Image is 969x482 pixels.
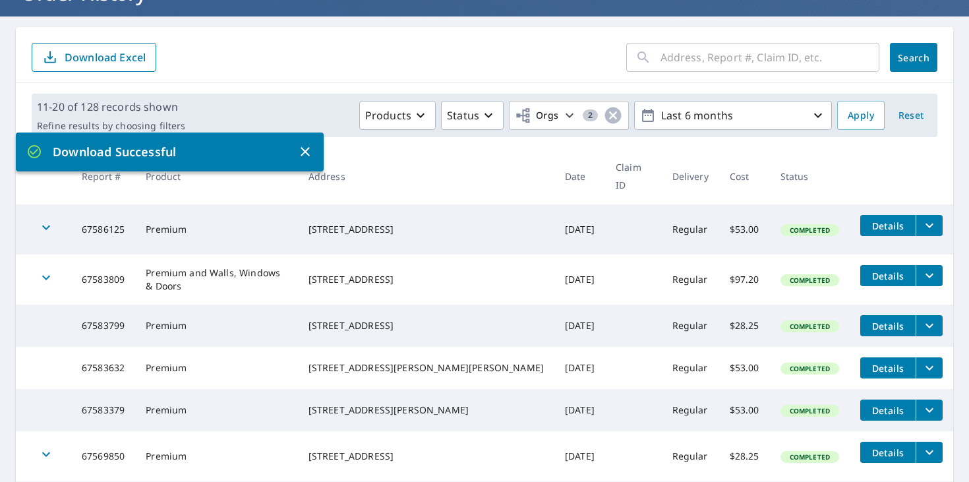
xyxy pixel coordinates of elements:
[860,357,916,378] button: detailsBtn-67583632
[656,104,810,127] p: Last 6 months
[895,107,927,124] span: Reset
[860,400,916,421] button: detailsBtn-67583379
[135,148,298,204] th: Product
[662,255,719,305] td: Regular
[860,315,916,336] button: detailsBtn-67583799
[447,107,479,123] p: Status
[135,389,298,431] td: Premium
[554,431,605,481] td: [DATE]
[770,148,850,204] th: Status
[71,148,135,204] th: Report #
[782,406,838,415] span: Completed
[782,452,838,462] span: Completed
[32,43,156,72] button: Download Excel
[916,357,943,378] button: filesDropdownBtn-67583632
[71,255,135,305] td: 67583809
[135,347,298,389] td: Premium
[860,215,916,236] button: detailsBtn-67586125
[554,389,605,431] td: [DATE]
[868,220,908,232] span: Details
[782,276,838,285] span: Completed
[916,265,943,286] button: filesDropdownBtn-67583809
[837,101,885,130] button: Apply
[65,50,146,65] p: Download Excel
[916,400,943,421] button: filesDropdownBtn-67583379
[71,389,135,431] td: 67583379
[37,99,185,115] p: 11-20 of 128 records shown
[719,148,770,204] th: Cost
[308,361,544,375] div: [STREET_ADDRESS][PERSON_NAME][PERSON_NAME]
[605,148,662,204] th: Claim ID
[135,431,298,481] td: Premium
[554,305,605,347] td: [DATE]
[719,204,770,255] td: $53.00
[71,305,135,347] td: 67583799
[890,43,937,72] button: Search
[135,204,298,255] td: Premium
[71,204,135,255] td: 67586125
[900,51,927,64] span: Search
[719,255,770,305] td: $97.20
[868,404,908,417] span: Details
[782,322,838,331] span: Completed
[662,431,719,481] td: Regular
[860,265,916,286] button: detailsBtn-67583809
[868,320,908,332] span: Details
[308,223,544,236] div: [STREET_ADDRESS]
[719,347,770,389] td: $53.00
[662,204,719,255] td: Regular
[868,270,908,282] span: Details
[916,215,943,236] button: filesDropdownBtn-67586125
[135,255,298,305] td: Premium and Walls, Windows & Doors
[583,111,598,120] span: 2
[554,148,605,204] th: Date
[782,226,838,235] span: Completed
[868,446,908,459] span: Details
[662,305,719,347] td: Regular
[554,255,605,305] td: [DATE]
[441,101,504,130] button: Status
[71,431,135,481] td: 67569850
[662,389,719,431] td: Regular
[719,389,770,431] td: $53.00
[848,107,874,124] span: Apply
[890,101,932,130] button: Reset
[308,404,544,417] div: [STREET_ADDRESS][PERSON_NAME]
[916,442,943,463] button: filesDropdownBtn-67569850
[509,101,629,130] button: Orgs2
[359,101,436,130] button: Products
[71,347,135,389] td: 67583632
[719,431,770,481] td: $28.25
[365,107,411,123] p: Products
[308,319,544,332] div: [STREET_ADDRESS]
[719,305,770,347] td: $28.25
[782,364,838,373] span: Completed
[662,347,719,389] td: Regular
[298,148,554,204] th: Address
[661,39,879,76] input: Address, Report #, Claim ID, etc.
[37,120,185,132] p: Refine results by choosing filters
[26,143,297,161] p: Download Successful
[868,362,908,375] span: Details
[515,107,559,124] span: Orgs
[554,347,605,389] td: [DATE]
[916,315,943,336] button: filesDropdownBtn-67583799
[135,305,298,347] td: Premium
[662,148,719,204] th: Delivery
[308,450,544,463] div: [STREET_ADDRESS]
[634,101,832,130] button: Last 6 months
[860,442,916,463] button: detailsBtn-67569850
[554,204,605,255] td: [DATE]
[308,273,544,286] div: [STREET_ADDRESS]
